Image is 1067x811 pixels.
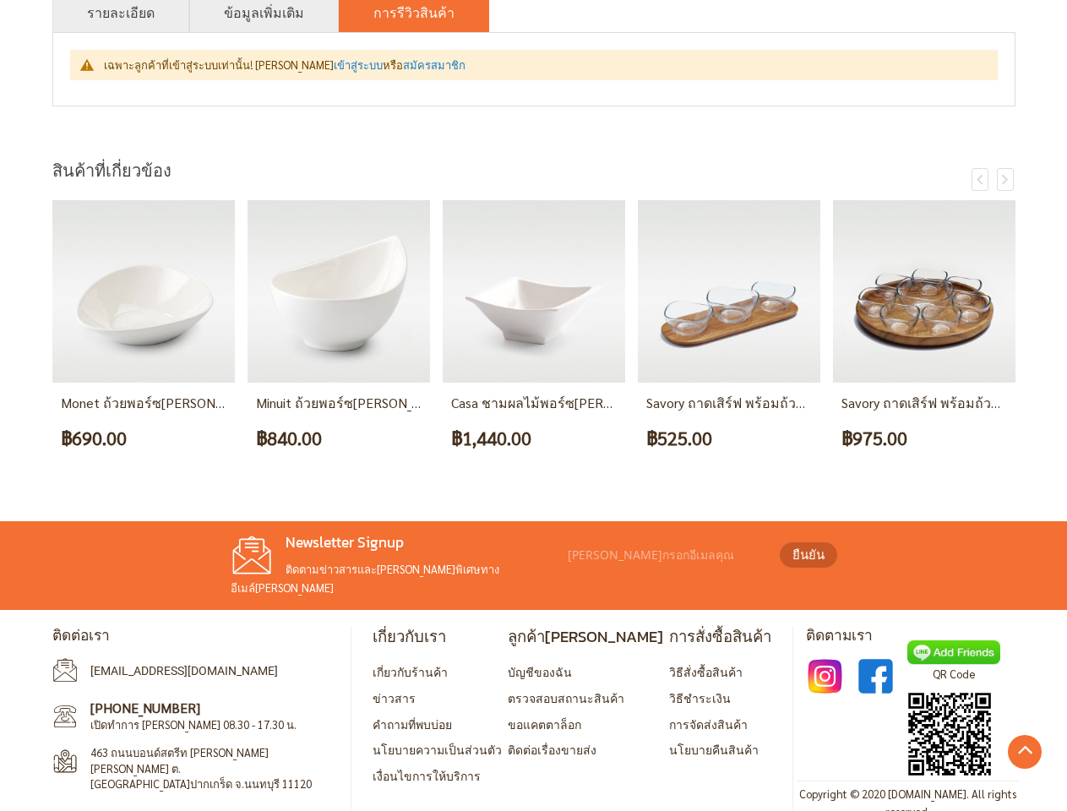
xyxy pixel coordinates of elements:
[646,394,861,411] a: Savory ถาดเสิร์ฟ พร้อมถ้วยแก้ว 3 ชิ้น
[231,534,560,552] h4: Newsletter Signup
[806,627,1015,645] h4: ติดตามเรา
[508,627,663,646] h4: ลูกค้า[PERSON_NAME]
[907,665,1000,683] p: QR Code
[52,158,171,183] span: สินค้าที่เกี่ยวข้อง
[373,690,416,705] a: ข่าวสาร
[508,742,596,757] a: ติดต่อเรื่องขายส่ง
[508,716,581,732] a: ขอแคตตาล็อก
[104,58,981,72] div: เฉพาะลูกค้าที่เข้าสู่ระบบเท่านั้น! [PERSON_NAME] หรือ
[1008,735,1042,769] a: Go to Top
[669,690,731,705] a: วิธีชำระเงิน
[638,371,820,385] a: Savory ถาดเสิร์ฟ พร้อมถ้วยแก้ว 3 ชิ้น
[646,422,712,454] span: ฿525.00
[373,627,502,646] h4: เกี่ยวกับเรา
[90,745,319,792] span: 463 ถนนบอนด์สตรีท [PERSON_NAME][PERSON_NAME] ต.[GEOGRAPHIC_DATA]ปากเกร็ด จ.นนทบุรี 11120
[52,371,235,385] a: chip&dip, tabletop, multi-purpose, dip dish, dip bowl, serving pieces, food display, food present...
[669,627,771,646] h4: การสั่งซื้อสินค้า
[90,699,200,716] a: [PHONE_NUMBER]
[669,716,748,732] a: การจัดส่งสินค้า
[90,664,278,678] a: [EMAIL_ADDRESS][DOMAIN_NAME]
[373,768,481,783] a: เงื่อนไขการให้บริการ
[373,3,455,23] a: การรีวิวสินค้า
[841,394,1056,411] a: Savory ถาดเสิร์ฟ พร้อมถ้วยแก้ว 8 ชิ้น
[231,560,560,596] p: ติดตามข่าวสารและ[PERSON_NAME]พิเศษทางอีเมล์[PERSON_NAME]
[373,742,502,757] a: นโยบายความเป็นส่วนตัว
[451,422,531,454] span: ฿1,440.00
[841,422,907,454] span: ฿975.00
[833,371,1015,385] a: Savory ถาดเสิร์ฟ พร้อมถ้วยแก้ว 8 ชิ้น
[403,57,465,72] a: สมัครสมาชิก
[61,394,406,411] a: Monet ถ้วยพอร์ซ[PERSON_NAME]ทรงสามเหลี่ยม, ชุด 6 ชิ้น
[780,542,837,568] button: ยืนยัน
[669,664,743,679] a: วิธีสั่งซื้อสินค้า
[224,3,304,23] a: ข้อมูลเพิ่มเติม
[90,717,297,732] span: เปิดทำการ [PERSON_NAME] 08.30 - 17.30 น.
[52,200,235,383] img: chip&dip, tabletop, multi-purpose, dip dish, dip bowl, serving pieces, food display, food present...
[508,664,572,679] a: บัญชีของฉัน
[61,422,127,454] span: ฿690.00
[256,394,509,411] a: Minuit ถ้วยพอร์ซ[PERSON_NAME], ชุด 6 ชิ้น
[373,664,448,679] a: เกี่ยวกับร้านค้า
[443,371,625,385] a: ceramic bowl, porcelain, muti-purpose bowl, salad bowl, fruit bowl, serving bowl, serving pieces,...
[997,168,1014,191] div: next
[638,200,820,383] img: Savory ถาดเสิร์ฟ พร้อมถ้วยแก้ว 3 ชิ้น
[508,690,624,705] a: ตรวจสอบสถานะสินค้า
[833,200,1015,383] img: Savory ถาดเสิร์ฟ พร้อมถ้วยแก้ว 8 ชิ้น
[972,168,988,191] div: prev
[792,545,825,564] span: ยืนยัน
[669,742,759,757] a: นโยบายคืนสินค้า
[248,371,430,385] a: ceramic bowl, porcelain, muti-purpose bowl, salad bowl, fruit bowl, serving bowl, serving pieces,...
[443,200,625,383] img: ceramic bowl, porcelain, muti-purpose bowl, salad bowl, fruit bowl, serving bowl, serving pieces,...
[334,57,383,72] a: เข้าสู่ระบบ
[373,716,452,732] a: คำถามที่พบบ่อย
[256,422,322,454] span: ฿840.00
[248,200,430,383] img: ceramic bowl, porcelain, muti-purpose bowl, salad bowl, fruit bowl, serving bowl, serving pieces,...
[87,3,155,23] a: รายละเอียด
[52,627,338,645] h4: ติดต่อเรา
[451,394,738,411] a: Casa ชามผลไม้พอร์ซ[PERSON_NAME], ชุด 12 ชิ้น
